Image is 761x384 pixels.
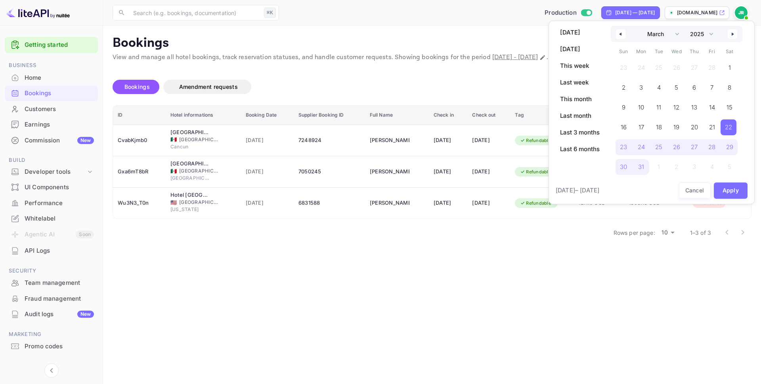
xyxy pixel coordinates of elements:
span: 4 [657,81,661,95]
button: 21 [703,117,721,133]
span: 10 [638,100,644,115]
button: 3 [633,78,650,94]
button: 9 [615,98,633,113]
span: 25 [655,140,662,154]
span: 22 [725,120,732,134]
button: Apply [714,182,748,199]
span: 20 [691,120,698,134]
button: 20 [685,117,703,133]
button: 1 [721,58,738,74]
button: 25 [650,137,668,153]
button: 17 [633,117,650,133]
button: 30 [615,157,633,173]
button: 12 [668,98,686,113]
span: 17 [639,120,644,134]
span: 23 [620,140,627,154]
span: 15 [727,100,732,115]
span: Wed [668,45,686,58]
button: Last 6 months [555,142,604,156]
span: 16 [621,120,627,134]
span: 21 [709,120,715,134]
button: 15 [721,98,738,113]
span: 31 [638,160,644,174]
button: Last week [555,76,604,89]
button: This week [555,59,604,73]
button: 27 [685,137,703,153]
button: 10 [633,98,650,113]
span: 24 [638,140,645,154]
span: 3 [639,81,643,95]
button: 22 [721,117,738,133]
button: 13 [685,98,703,113]
button: 24 [633,137,650,153]
button: Last month [555,109,604,123]
span: 26 [673,140,680,154]
button: 18 [650,117,668,133]
button: 26 [668,137,686,153]
span: 11 [656,100,661,115]
button: 16 [615,117,633,133]
span: 9 [622,100,625,115]
button: [DATE] [555,26,604,39]
button: 29 [721,137,738,153]
button: 6 [685,78,703,94]
span: Tue [650,45,668,58]
button: 19 [668,117,686,133]
button: 4 [650,78,668,94]
button: 11 [650,98,668,113]
span: 12 [673,100,679,115]
span: Thu [685,45,703,58]
span: 5 [675,81,678,95]
span: 2 [622,81,625,95]
span: Fri [703,45,721,58]
button: 28 [703,137,721,153]
span: Sat [721,45,738,58]
span: 19 [673,120,679,134]
span: 13 [691,100,697,115]
span: Sun [615,45,633,58]
button: Last 3 months [555,126,604,139]
button: 8 [721,78,738,94]
span: 27 [691,140,698,154]
button: 31 [633,157,650,173]
span: 29 [726,140,733,154]
button: 2 [615,78,633,94]
span: 14 [709,100,715,115]
button: This month [555,92,604,106]
span: [DATE] – [DATE] [556,186,599,195]
button: 5 [668,78,686,94]
span: 8 [728,81,731,95]
span: Mon [633,45,650,58]
span: 1 [728,61,731,75]
span: 30 [620,160,627,174]
button: 23 [615,137,633,153]
button: 14 [703,98,721,113]
button: Cancel [679,182,711,199]
span: 18 [656,120,662,134]
span: 28 [708,140,715,154]
span: 6 [692,81,696,95]
button: [DATE] [555,42,604,56]
button: 7 [703,78,721,94]
span: 7 [710,81,713,95]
